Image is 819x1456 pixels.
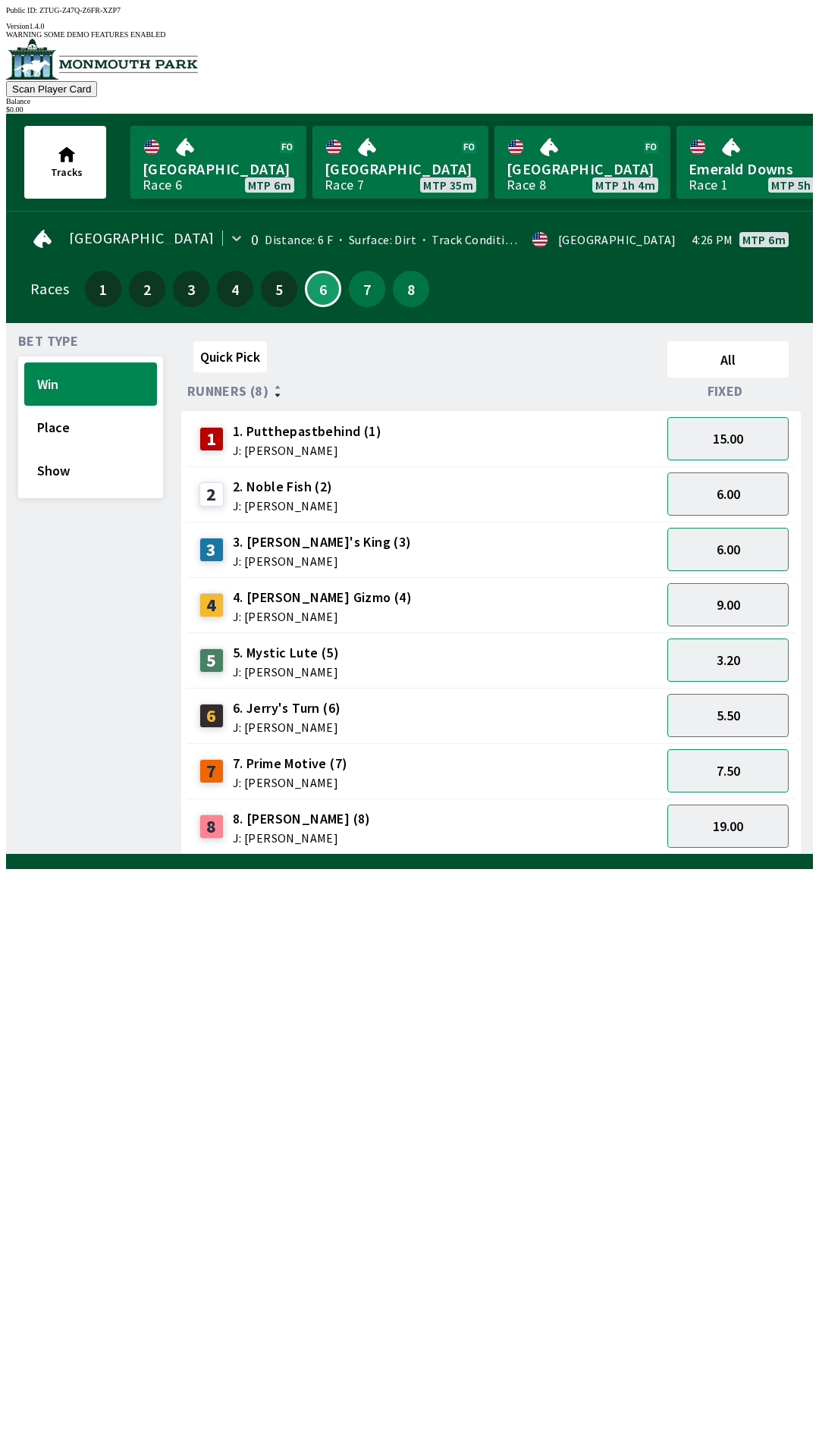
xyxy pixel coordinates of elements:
span: 15.00 [713,430,743,447]
button: 6 [305,271,341,307]
span: 7 [353,284,381,294]
button: 7 [349,271,385,307]
div: Public ID: [6,6,813,14]
button: 5.50 [667,694,789,737]
div: Race 8 [507,179,546,191]
span: All [674,351,782,369]
span: 3.20 [717,651,740,669]
button: 19.00 [667,805,789,848]
span: J: [PERSON_NAME] [233,444,381,457]
img: venue logo [6,39,198,80]
button: Win [24,362,157,406]
button: Tracks [24,126,106,199]
span: Surface: Dirt [333,232,416,247]
span: 19.00 [713,817,743,835]
button: All [667,341,789,378]
span: 6.00 [717,485,740,503]
span: 8 [397,284,425,294]
div: 4 [199,593,224,617]
span: Track Condition: Firm [416,232,550,247]
div: 1 [199,427,224,451]
button: Place [24,406,157,449]
button: 8 [393,271,429,307]
span: 9.00 [717,596,740,613]
div: 2 [199,482,224,507]
div: 6 [199,704,224,728]
span: MTP 6m [248,179,291,191]
a: [GEOGRAPHIC_DATA]Race 6MTP 6m [130,126,306,199]
div: Race 7 [325,179,364,191]
span: 2. Noble Fish (2) [233,477,338,497]
span: Quick Pick [200,348,260,366]
a: [GEOGRAPHIC_DATA]Race 8MTP 1h 4m [494,126,670,199]
span: 3. [PERSON_NAME]'s King (3) [233,532,412,552]
span: MTP 1h 4m [595,179,655,191]
button: 3.20 [667,639,789,682]
button: 5 [261,271,297,307]
button: 2 [129,271,165,307]
button: 6.00 [667,472,789,516]
span: [GEOGRAPHIC_DATA] [507,159,658,179]
span: 1 [89,284,118,294]
span: [GEOGRAPHIC_DATA] [143,159,294,179]
span: ZTUG-Z47Q-Z6FR-XZP7 [39,6,121,14]
div: Races [30,283,69,295]
span: MTP 35m [423,179,473,191]
span: 4:26 PM [692,234,733,246]
button: 9.00 [667,583,789,626]
div: Race 1 [689,179,728,191]
span: J: [PERSON_NAME] [233,666,339,678]
span: 5. Mystic Lute (5) [233,643,339,663]
span: 1. Putthepastbehind (1) [233,422,381,441]
a: [GEOGRAPHIC_DATA]Race 7MTP 35m [312,126,488,199]
button: Show [24,449,157,492]
span: Distance: 6 F [265,232,333,247]
div: Balance [6,97,813,105]
button: Quick Pick [193,341,267,372]
div: $ 0.00 [6,105,813,114]
span: J: [PERSON_NAME] [233,832,371,844]
div: Runners (8) [187,384,661,399]
span: 8. [PERSON_NAME] (8) [233,809,371,829]
div: Fixed [661,384,795,399]
div: [GEOGRAPHIC_DATA] [558,234,676,246]
span: J: [PERSON_NAME] [233,721,341,733]
span: Bet Type [18,335,78,347]
button: 7.50 [667,749,789,792]
button: 3 [173,271,209,307]
span: J: [PERSON_NAME] [233,610,412,623]
span: 6.00 [717,541,740,558]
span: Tracks [51,165,83,179]
span: [GEOGRAPHIC_DATA] [69,232,215,244]
button: 6.00 [667,528,789,571]
span: MTP 6m [742,234,786,246]
div: Version 1.4.0 [6,22,813,30]
button: 15.00 [667,417,789,460]
span: J: [PERSON_NAME] [233,500,338,512]
span: 4. [PERSON_NAME] Gizmo (4) [233,588,412,607]
span: 4 [221,284,249,294]
span: Place [37,419,144,436]
span: 6. Jerry's Turn (6) [233,698,341,718]
span: 3 [177,284,206,294]
button: 4 [217,271,253,307]
span: 7. Prime Motive (7) [233,754,348,773]
div: 0 [251,234,259,246]
span: 2 [133,284,162,294]
span: J: [PERSON_NAME] [233,555,412,567]
span: Show [37,462,144,479]
div: WARNING SOME DEMO FEATURES ENABLED [6,30,813,39]
div: 3 [199,538,224,562]
span: 6 [310,285,336,293]
span: J: [PERSON_NAME] [233,777,348,789]
div: Race 6 [143,179,182,191]
span: 5.50 [717,707,740,724]
div: 7 [199,759,224,783]
span: [GEOGRAPHIC_DATA] [325,159,476,179]
span: Win [37,375,144,393]
span: 5 [265,284,293,294]
span: 7.50 [717,762,740,780]
button: Scan Player Card [6,81,97,97]
div: 5 [199,648,224,673]
button: 1 [85,271,121,307]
